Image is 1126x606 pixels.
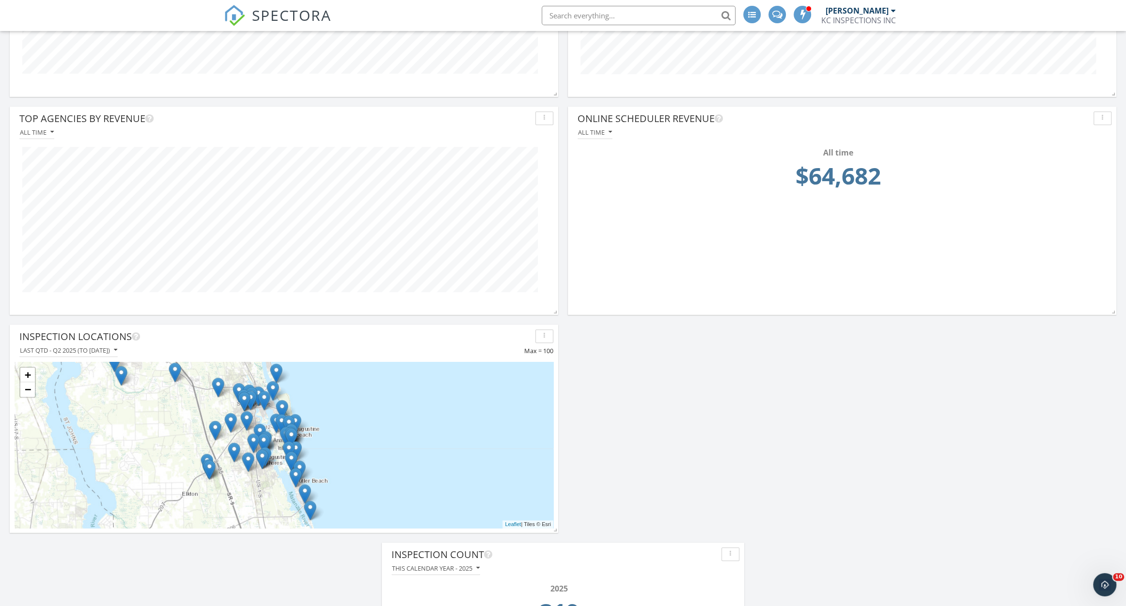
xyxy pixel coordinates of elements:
a: Zoom in [20,368,35,382]
span: SPECTORA [252,5,331,25]
button: Last QTD - Q2 2025 (to [DATE]) [19,344,118,357]
div: | Tiles © Esri [502,520,553,528]
div: Online Scheduler Revenue [578,111,1090,126]
div: Last QTD - Q2 2025 (to [DATE]) [20,347,117,354]
div: Top Agencies by Revenue [19,111,532,126]
div: Inspection Count [391,547,718,562]
div: This calendar year - 2025 [392,565,480,572]
div: [PERSON_NAME] [826,6,889,16]
a: Zoom out [20,382,35,397]
button: This calendar year - 2025 [391,562,480,575]
a: SPECTORA [224,13,331,33]
div: All time [580,147,1096,158]
button: All time [19,126,54,139]
span: 10 [1113,573,1124,581]
div: All time [578,129,612,136]
a: Leaflet [505,521,521,527]
button: All time [578,126,612,139]
div: Inspection Locations [19,329,532,344]
span: Max = 100 [524,347,553,355]
div: All time [20,129,54,136]
div: 2025 [394,583,724,594]
input: Search everything... [542,6,735,25]
td: 64682.0 [580,158,1096,199]
img: The Best Home Inspection Software - Spectora [224,5,245,26]
iframe: Intercom live chat [1093,573,1116,596]
div: KC INSPECTIONS INC [821,16,896,25]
